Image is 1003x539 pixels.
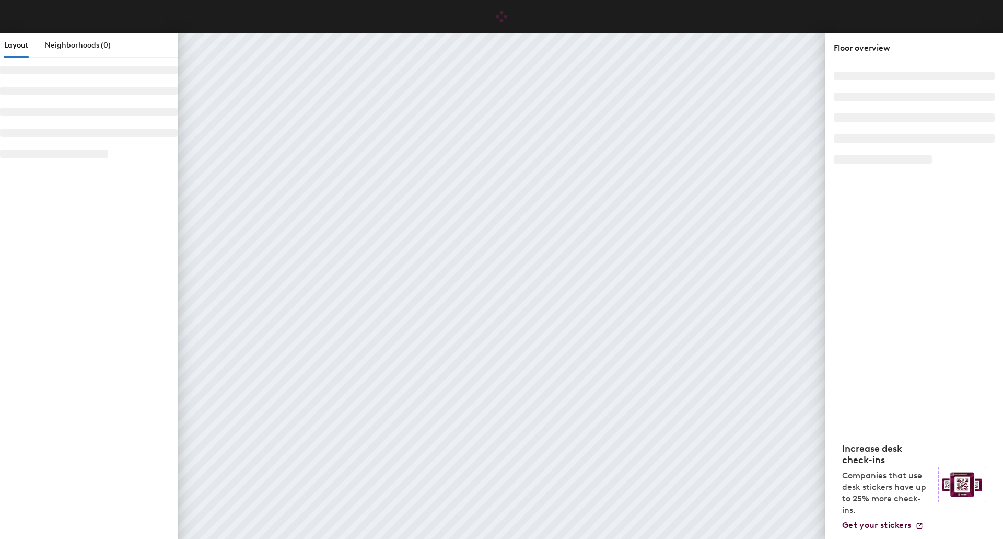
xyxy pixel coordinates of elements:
span: Layout [4,41,28,50]
span: Neighborhoods (0) [45,41,111,50]
p: Companies that use desk stickers have up to 25% more check-ins. [842,470,932,516]
h4: Increase desk check-ins [842,443,932,466]
img: Sticker logo [938,467,986,502]
div: Floor overview [834,42,995,54]
span: Get your stickers [842,520,911,530]
a: Get your stickers [842,520,924,531]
